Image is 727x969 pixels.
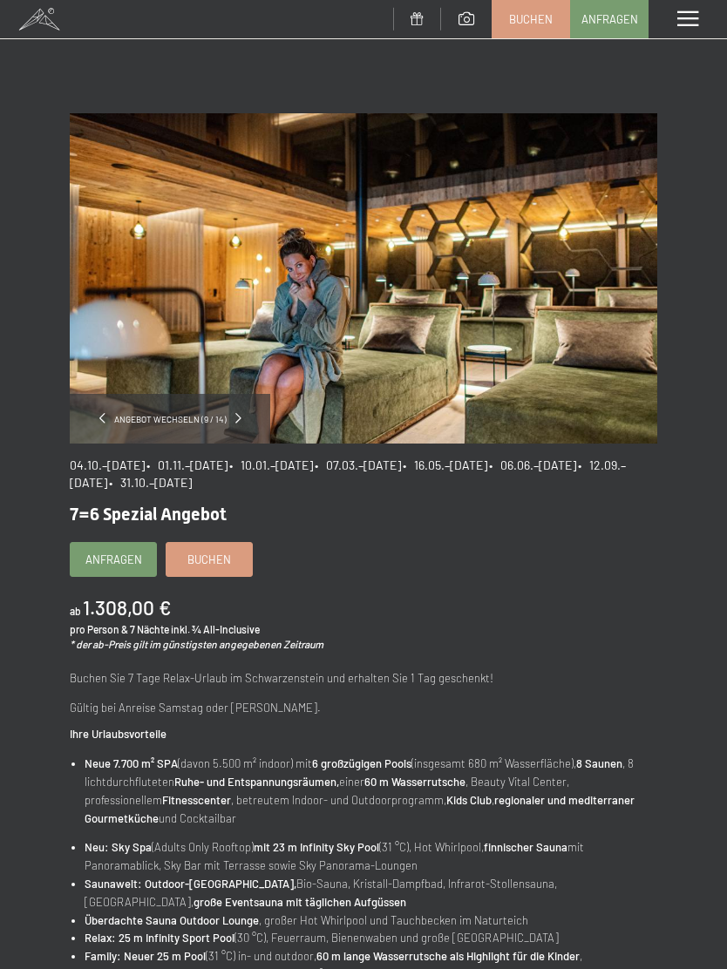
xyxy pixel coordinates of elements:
p: Buchen Sie 7 Tage Relax-Urlaub im Schwarzenstein und erhalten Sie 1 Tag geschenkt! [70,669,657,688]
strong: mit 23 m Infinity Sky Pool [254,840,379,854]
span: Anfragen [581,11,638,27]
span: 7 Nächte [130,623,169,635]
span: • 31.10.–[DATE] [109,475,192,490]
strong: Ihre Urlaubsvorteile [70,727,166,741]
strong: 6 großzügigen Pools [312,756,411,770]
strong: Saunawelt: Outdoor-[GEOGRAPHIC_DATA], [85,877,296,891]
strong: Family: Neuer 25 m Pool [85,949,206,963]
span: inkl. ¾ All-Inclusive [171,623,260,635]
strong: Ruhe- und Entspannungsräumen, [174,775,339,789]
li: Bio-Sauna, Kristall-Dampfbad, Infrarot-Stollensauna, [GEOGRAPHIC_DATA], [85,875,657,911]
strong: regionaler und mediterraner Gourmetküche [85,793,635,825]
p: Gültig bei Anreise Samstag oder [PERSON_NAME]. [70,699,657,717]
span: • 10.01.–[DATE] [229,457,313,472]
span: Buchen [509,11,553,27]
strong: Überdachte Sauna Outdoor Lounge [85,913,259,927]
span: pro Person & [70,623,128,635]
b: 1.308,00 € [83,595,171,620]
li: (davon 5.500 m² indoor) mit (insgesamt 680 m² Wasserfläche), , 8 lichtdurchfluteten einer , Beaut... [85,755,657,827]
span: • 16.05.–[DATE] [403,457,487,472]
strong: Relax: 25 m Infinity Sport Pool [85,931,234,945]
em: * der ab-Preis gilt im günstigsten angegebenen Zeitraum [70,638,323,650]
strong: Neu: Sky Spa [85,840,152,854]
strong: finnischer Sauna [484,840,567,854]
span: 7=6 Spezial Angebot [70,504,227,525]
li: , großer Hot Whirlpool und Tauchbecken im Naturteich [85,911,657,930]
a: Anfragen [571,1,648,37]
span: • 06.06.–[DATE] [489,457,576,472]
strong: 8 Saunen [576,756,622,770]
span: Anfragen [85,552,142,567]
span: • 01.11.–[DATE] [146,457,228,472]
strong: Neue 7.700 m² SPA [85,756,178,770]
strong: 60 m lange Wasserrutsche als Highlight für die Kinder [316,949,580,963]
span: Angebot wechseln (9 / 14) [105,413,235,425]
li: (30 °C), Feuerraum, Bienenwaben und große [GEOGRAPHIC_DATA] [85,929,657,947]
span: • 12.09.–[DATE] [70,457,626,490]
a: Anfragen [71,543,156,576]
strong: Kids Club [446,793,492,807]
span: Buchen [187,552,231,567]
img: 7=6 Spezial Angebot [70,113,657,444]
span: ab [70,605,81,617]
li: (Adults Only Rooftop) (31 °C), Hot Whirlpool, mit Panoramablick, Sky Bar mit Terrasse sowie Sky P... [85,838,657,875]
strong: 60 m Wasserrutsche [364,775,465,789]
strong: große Eventsauna mit täglichen Aufgüssen [194,895,406,909]
a: Buchen [493,1,569,37]
strong: Fitnesscenter [162,793,231,807]
span: • 07.03.–[DATE] [315,457,401,472]
a: Buchen [166,543,252,576]
span: 04.10.–[DATE] [70,457,145,472]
